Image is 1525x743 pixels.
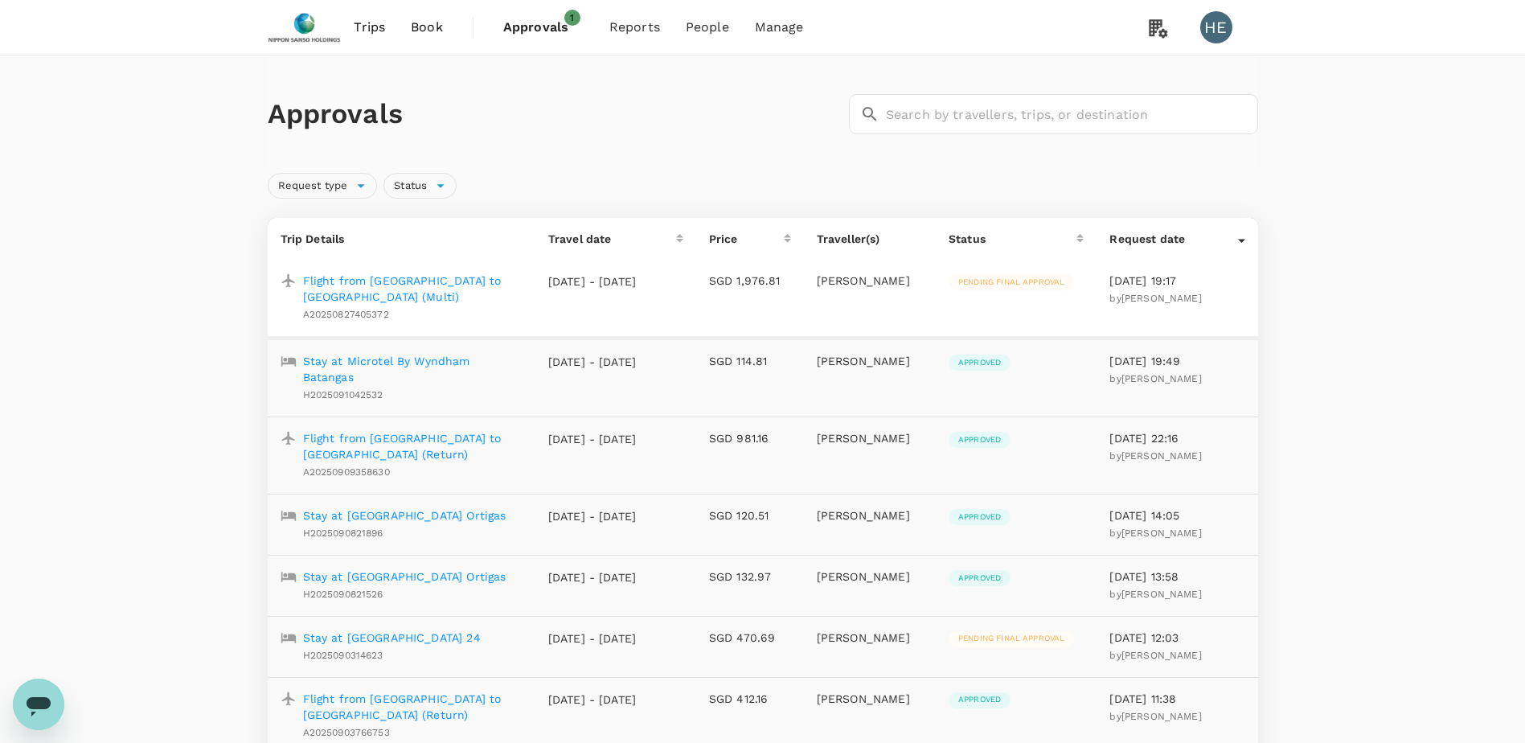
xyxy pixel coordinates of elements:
input: Search by travellers, trips, or destination [886,94,1258,134]
span: by [1109,373,1201,384]
a: Stay at [GEOGRAPHIC_DATA] 24 [303,630,481,646]
p: [DATE] - [DATE] [548,354,637,370]
span: [PERSON_NAME] [1121,650,1202,661]
div: Request date [1109,231,1237,247]
span: H2025090314623 [303,650,383,661]
a: Stay at [GEOGRAPHIC_DATA] Ortigas [303,507,506,523]
span: Approved [949,694,1011,705]
span: Pending final approval [949,277,1074,288]
span: [PERSON_NAME] [1121,293,1202,304]
div: Travel date [548,231,676,247]
a: Stay at [GEOGRAPHIC_DATA] Ortigas [303,569,506,585]
span: A20250827405372 [303,309,389,320]
p: [PERSON_NAME] [817,353,923,369]
span: Status [384,179,437,194]
span: by [1109,450,1201,462]
span: Approved [949,357,1011,368]
p: [DATE] - [DATE] [548,508,637,524]
span: by [1109,589,1201,600]
p: [PERSON_NAME] [817,430,923,446]
span: H2025090821526 [303,589,383,600]
span: by [1109,650,1201,661]
p: [DATE] 19:49 [1109,353,1244,369]
span: A20250909358630 [303,466,390,478]
span: Trips [354,18,385,37]
div: Request type [268,173,378,199]
p: [DATE] 19:17 [1109,273,1244,289]
span: 1 [564,10,580,26]
span: [PERSON_NAME] [1121,450,1202,462]
span: [PERSON_NAME] [1121,373,1202,384]
span: Approvals [503,18,584,37]
div: HE [1200,11,1232,43]
p: [DATE] 12:03 [1109,630,1244,646]
a: Flight from [GEOGRAPHIC_DATA] to [GEOGRAPHIC_DATA] (Return) [303,691,523,723]
div: Status [383,173,457,199]
iframe: Button to launch messaging window [13,679,64,730]
span: Approved [949,573,1011,584]
p: SGD 412.16 [709,691,791,707]
span: Pending final approval [949,633,1074,644]
span: Manage [755,18,804,37]
p: [DATE] - [DATE] [548,630,637,647]
span: H2025091042532 [303,389,383,400]
span: Request type [269,179,358,194]
p: SGD 1,976.81 [709,273,791,289]
div: Status [949,231,1076,247]
span: H2025090821896 [303,527,383,539]
span: A20250903766753 [303,727,390,738]
p: [DATE] - [DATE] [548,692,637,708]
span: Approved [949,511,1011,523]
p: SGD 981.16 [709,430,791,446]
p: SGD 114.81 [709,353,791,369]
p: [DATE] 13:58 [1109,569,1244,585]
a: Flight from [GEOGRAPHIC_DATA] to [GEOGRAPHIC_DATA] (Multi) [303,273,523,305]
p: Traveller(s) [817,231,923,247]
p: [DATE] - [DATE] [548,431,637,447]
p: [PERSON_NAME] [817,507,923,523]
p: SGD 132.97 [709,569,791,585]
p: [DATE] 11:38 [1109,691,1244,707]
span: [PERSON_NAME] [1121,527,1202,539]
a: Flight from [GEOGRAPHIC_DATA] to [GEOGRAPHIC_DATA] (Return) [303,430,523,462]
span: by [1109,293,1201,304]
p: [DATE] 22:16 [1109,430,1244,446]
a: Stay at Microtel By Wyndham Batangas [303,353,523,385]
p: SGD 120.51 [709,507,791,523]
span: [PERSON_NAME] [1121,711,1202,722]
span: [PERSON_NAME] [1121,589,1202,600]
span: Approved [949,434,1011,445]
p: [DATE] 14:05 [1109,507,1244,523]
p: [PERSON_NAME] [817,630,923,646]
p: [DATE] - [DATE] [548,569,637,585]
span: by [1109,527,1201,539]
span: Reports [609,18,660,37]
p: [PERSON_NAME] [817,273,923,289]
p: [PERSON_NAME] [817,691,923,707]
div: Price [709,231,784,247]
span: People [686,18,729,37]
p: [PERSON_NAME] [817,569,923,585]
span: Book [411,18,443,37]
p: Trip Details [281,231,523,247]
img: Nippon Sanso Holdings Singapore Pte Ltd [268,10,342,45]
p: SGD 470.69 [709,630,791,646]
span: by [1109,711,1201,722]
h1: Approvals [268,97,842,131]
p: [DATE] - [DATE] [548,273,637,289]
